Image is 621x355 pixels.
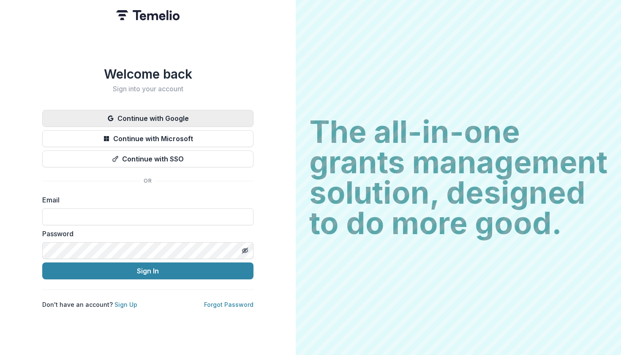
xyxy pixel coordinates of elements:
a: Sign Up [114,301,137,308]
button: Toggle password visibility [238,244,252,257]
button: Sign In [42,262,253,279]
a: Forgot Password [204,301,253,308]
label: Email [42,195,248,205]
h1: Welcome back [42,66,253,82]
h2: Sign into your account [42,85,253,93]
label: Password [42,229,248,239]
button: Continue with SSO [42,150,253,167]
button: Continue with Google [42,110,253,127]
button: Continue with Microsoft [42,130,253,147]
img: Temelio [116,10,180,20]
p: Don't have an account? [42,300,137,309]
